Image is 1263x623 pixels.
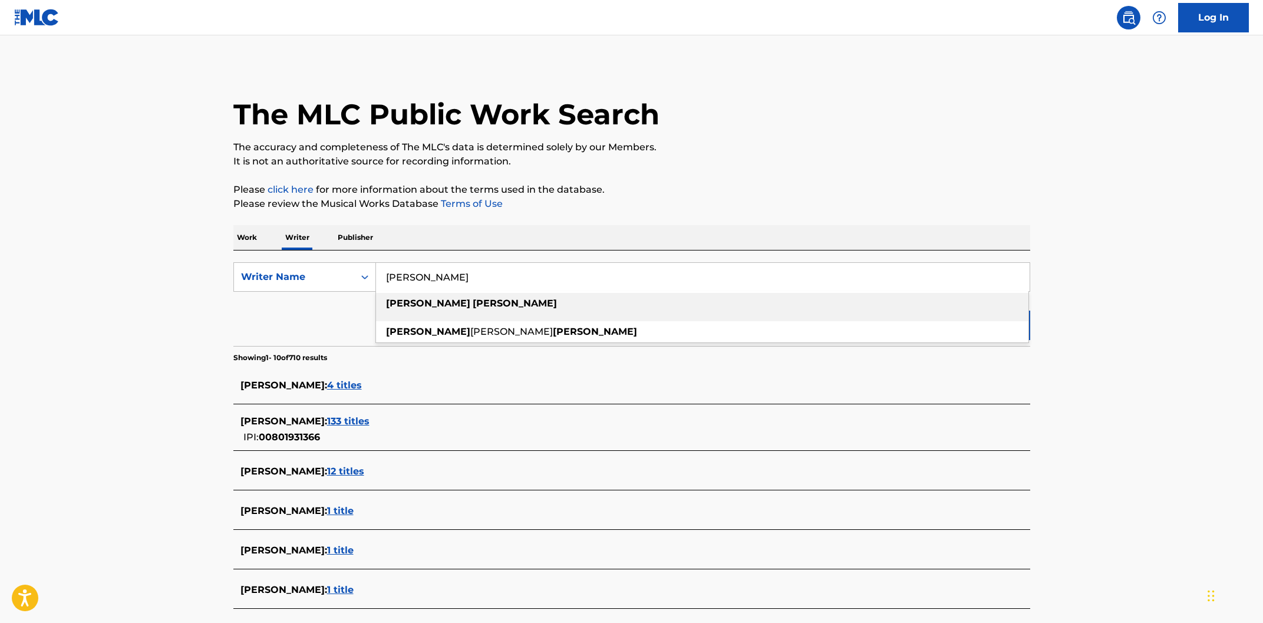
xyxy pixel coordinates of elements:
span: 1 title [327,505,354,516]
img: search [1122,11,1136,25]
p: Please for more information about the terms used in the database. [233,183,1030,197]
span: 133 titles [327,416,370,427]
strong: [PERSON_NAME] [386,298,470,309]
span: [PERSON_NAME] : [240,466,327,477]
strong: [PERSON_NAME] [386,326,470,337]
span: [PERSON_NAME] [470,326,553,337]
a: click here [268,184,314,195]
span: [PERSON_NAME] : [240,416,327,427]
span: [PERSON_NAME] : [240,584,327,595]
p: Showing 1 - 10 of 710 results [233,352,327,363]
span: [PERSON_NAME] : [240,380,327,391]
p: Work [233,225,260,250]
span: [PERSON_NAME] : [240,545,327,556]
img: help [1152,11,1166,25]
div: Drag [1208,578,1215,614]
form: Search Form [233,262,1030,346]
span: 4 titles [327,380,362,391]
div: Help [1147,6,1171,29]
p: The accuracy and completeness of The MLC's data is determined solely by our Members. [233,140,1030,154]
strong: [PERSON_NAME] [473,298,557,309]
a: Terms of Use [438,198,503,209]
span: 12 titles [327,466,364,477]
span: 00801931366 [259,431,320,443]
span: 1 title [327,584,354,595]
h1: The MLC Public Work Search [233,97,659,132]
a: Public Search [1117,6,1140,29]
p: Please review the Musical Works Database [233,197,1030,211]
p: It is not an authoritative source for recording information. [233,154,1030,169]
span: [PERSON_NAME] : [240,505,327,516]
span: 1 title [327,545,354,556]
span: IPI: [243,431,259,443]
a: Log In [1178,3,1249,32]
p: Publisher [334,225,377,250]
p: Writer [282,225,313,250]
img: MLC Logo [14,9,60,26]
strong: [PERSON_NAME] [553,326,637,337]
div: Writer Name [241,270,347,284]
iframe: Chat Widget [1204,566,1263,623]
